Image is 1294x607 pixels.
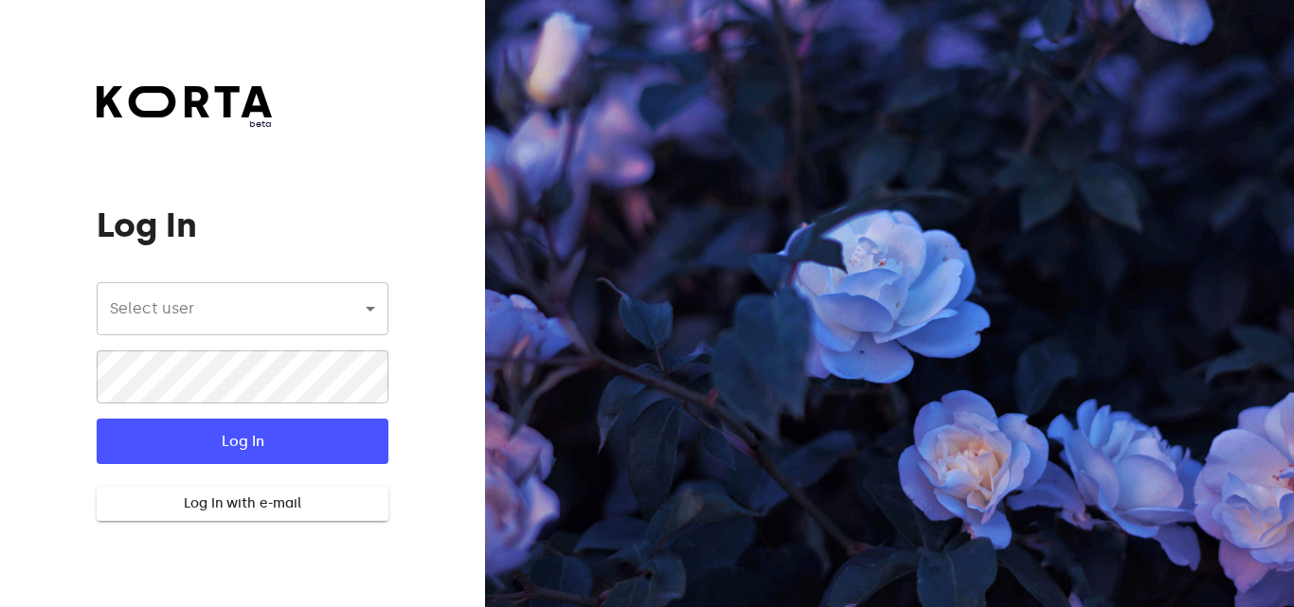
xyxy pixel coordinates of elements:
img: Korta [97,86,272,117]
button: Log In [97,419,387,464]
span: Log In with e-mail [112,492,372,516]
a: beta [97,86,272,131]
h1: Log In [97,206,387,244]
div: ​ [97,282,387,335]
span: Log In [127,429,357,454]
button: Log In with e-mail [97,487,387,522]
span: beta [97,117,272,131]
